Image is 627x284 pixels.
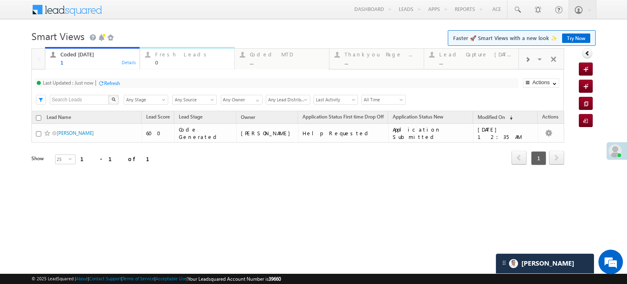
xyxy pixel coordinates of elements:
a: Lead Campaign [400,112,442,123]
a: Application Status First time Drop Off [298,112,388,123]
span: Application Status First time Drop Off [211,114,292,120]
span: 25 [56,155,69,164]
span: Lead Score [146,114,170,120]
div: Owner Filter [221,94,262,105]
a: All Time [361,95,406,105]
a: Terms of Service [122,276,154,281]
span: 39660 [269,276,281,282]
div: 0 [155,59,229,65]
input: Search Leads [50,95,109,105]
a: Fresh Leads0 [140,47,235,69]
span: Faster 🚀 Smart Views with a new look ✨ [453,34,590,42]
span: select [69,152,75,155]
a: Fresh Leads0Details [140,47,235,70]
span: 25 [56,150,69,159]
a: Application Status New (sorted ascending) [297,112,364,123]
div: Last Updated : 4 mins ago [43,80,98,86]
span: Lead Stage [179,114,202,120]
td: No records match you criteria. to view all your leads. [31,124,564,137]
span: prev [528,145,543,159]
a: Coded MTD... [234,49,329,69]
div: ... [60,59,135,65]
div: Last Updated : Just now [43,80,93,86]
span: select [69,157,75,161]
div: Thankyou Page leads [345,51,419,58]
span: Application Status New [301,114,352,120]
a: Lead Score [142,112,174,123]
a: Try Now [562,34,590,43]
a: prev [528,146,543,159]
div: Minimize live chat window [134,4,153,24]
a: Application Status First time Drop Off [207,112,296,123]
div: Lead Distribution Filter [266,94,309,105]
a: Last Activity [266,95,310,105]
span: City [87,114,95,120]
a: Last Activity Date [486,112,531,123]
span: Actions [539,112,563,123]
div: 1 [60,59,135,65]
div: Lead Source Filter [172,94,217,105]
span: (sorted ascending) [353,114,360,121]
span: © 2025 LeadSquared | | | | | [31,275,281,283]
a: Acceptable Use [156,276,187,281]
a: Lead Name [42,113,75,123]
span: Your Leadsquared Account Number is [188,276,281,282]
span: Actions [538,112,563,123]
div: Refresh [109,80,125,86]
span: next [549,151,564,165]
a: Lead Number [100,112,138,123]
a: Show All Items [251,95,262,103]
a: Last Activity [443,112,477,123]
div: ... [439,59,514,65]
span: Application Status First time Drop Off [302,114,384,120]
button: Actions [523,78,559,87]
span: Any Source [173,96,214,103]
div: Coded [DATE] [60,51,135,58]
div: 0 - 0 of 0 [80,149,146,158]
a: Phone Number [138,112,180,123]
span: Lead Quality [369,114,396,120]
input: Type to Search [221,95,262,105]
a: Click here [175,127,225,134]
a: Coded [DATE]1Details [45,47,140,70]
a: Contact Support [89,276,121,281]
div: Lead Capture [DATE] [439,51,514,58]
img: Search [111,97,116,101]
div: Code Generated [179,126,233,141]
div: 600 [146,130,171,137]
em: Submit [120,222,148,233]
div: Refresh [104,80,120,86]
img: d_60004797649_company_0_60004797649 [14,43,34,54]
textarea: Type your message and click 'Submit' [11,76,149,215]
a: [DATE] [313,95,358,105]
span: 1 [531,151,546,165]
a: About [76,276,88,281]
span: next [549,145,564,159]
a: Lead Capture [DATE]... [424,49,519,69]
a: Any Source [172,95,217,105]
span: Any Lead Distribution [266,96,307,103]
span: Any Stage [124,96,165,103]
img: carter-drag [501,259,507,266]
span: Smart Views [31,29,84,42]
span: [DATE] [314,96,355,103]
span: Carter [521,259,574,267]
div: [DATE] 12:35 AM [478,126,534,141]
span: Lead Campaign [405,114,438,120]
div: [PERSON_NAME] [241,130,294,137]
div: Help Requested [302,130,385,137]
div: ... [250,59,324,65]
